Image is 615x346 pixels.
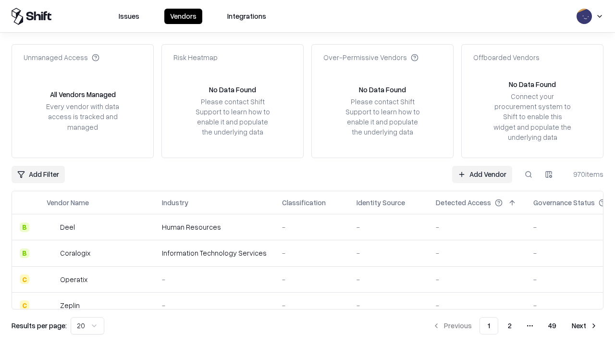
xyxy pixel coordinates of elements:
[452,166,512,183] a: Add Vendor
[60,222,75,232] div: Deel
[173,52,218,62] div: Risk Heatmap
[359,85,406,95] div: No Data Found
[282,248,341,258] div: -
[12,321,67,331] p: Results per page:
[162,222,267,232] div: Human Resources
[473,52,540,62] div: Offboarded Vendors
[193,97,272,137] div: Please contact Shift Support to learn how to enable it and populate the underlying data
[162,300,267,310] div: -
[566,317,603,334] button: Next
[357,198,405,208] div: Identity Source
[480,317,498,334] button: 1
[209,85,256,95] div: No Data Found
[60,300,80,310] div: Zeplin
[436,198,491,208] div: Detected Access
[436,274,518,284] div: -
[113,9,145,24] button: Issues
[47,248,56,258] img: Coralogix
[541,317,564,334] button: 49
[565,169,603,179] div: 970 items
[162,248,267,258] div: Information Technology Services
[221,9,272,24] button: Integrations
[357,222,420,232] div: -
[60,248,90,258] div: Coralogix
[436,222,518,232] div: -
[50,89,116,99] div: All Vendors Managed
[20,274,29,284] div: C
[500,317,519,334] button: 2
[357,248,420,258] div: -
[509,79,556,89] div: No Data Found
[43,101,123,132] div: Every vendor with data access is tracked and managed
[436,248,518,258] div: -
[533,198,595,208] div: Governance Status
[47,300,56,310] img: Zeplin
[282,274,341,284] div: -
[164,9,202,24] button: Vendors
[12,166,65,183] button: Add Filter
[427,317,603,334] nav: pagination
[47,274,56,284] img: Operatix
[323,52,418,62] div: Over-Permissive Vendors
[282,222,341,232] div: -
[24,52,99,62] div: Unmanaged Access
[20,300,29,310] div: C
[282,300,341,310] div: -
[357,300,420,310] div: -
[436,300,518,310] div: -
[47,222,56,232] img: Deel
[47,198,89,208] div: Vendor Name
[357,274,420,284] div: -
[162,274,267,284] div: -
[162,198,188,208] div: Industry
[343,97,422,137] div: Please contact Shift Support to learn how to enable it and populate the underlying data
[20,248,29,258] div: B
[492,91,572,142] div: Connect your procurement system to Shift to enable this widget and populate the underlying data
[60,274,87,284] div: Operatix
[282,198,326,208] div: Classification
[20,222,29,232] div: B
